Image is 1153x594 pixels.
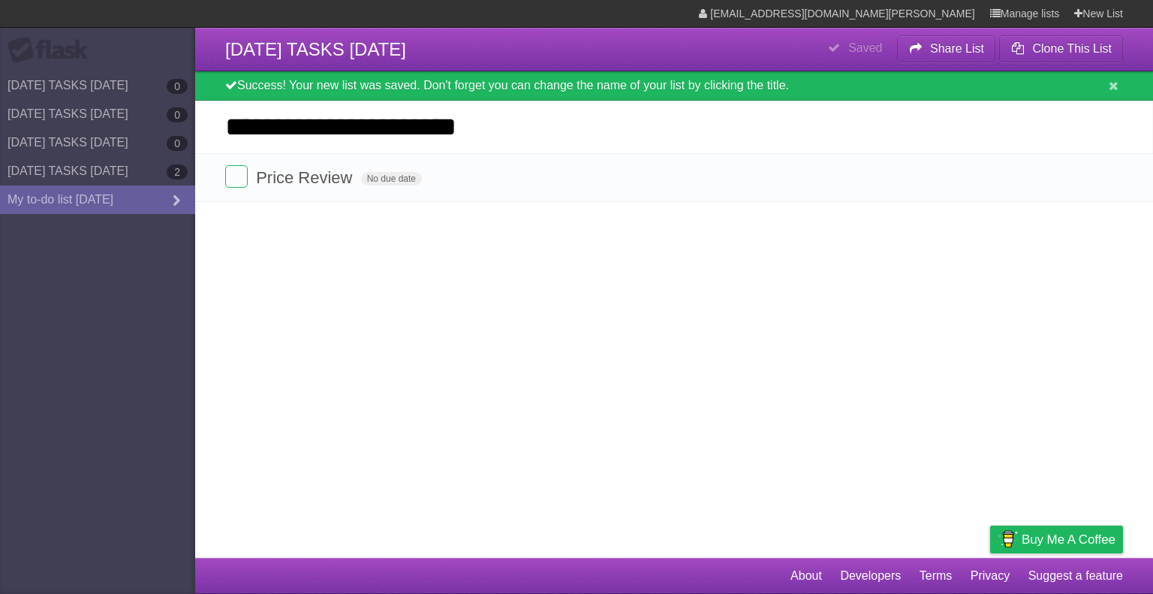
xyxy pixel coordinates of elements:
span: [DATE] TASKS [DATE] [225,39,406,59]
span: Price Review [256,168,356,187]
a: Privacy [971,562,1010,590]
button: Share List [897,35,996,62]
a: Buy me a coffee [990,526,1123,553]
span: Buy me a coffee [1022,526,1115,553]
button: Clone This List [999,35,1123,62]
span: No due date [361,172,422,185]
b: Share List [930,42,984,55]
label: Done [225,165,248,188]
b: Clone This List [1032,42,1112,55]
a: Developers [840,562,901,590]
div: Success! Your new list was saved. Don't forget you can change the name of your list by clicking t... [195,71,1153,101]
b: 2 [167,164,188,179]
a: About [790,562,822,590]
a: Terms [920,562,953,590]
b: 0 [167,107,188,122]
a: Suggest a feature [1028,562,1123,590]
div: Flask [8,37,98,64]
b: 0 [167,136,188,151]
img: Buy me a coffee [998,526,1018,552]
b: 0 [167,79,188,94]
b: Saved [848,41,882,54]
